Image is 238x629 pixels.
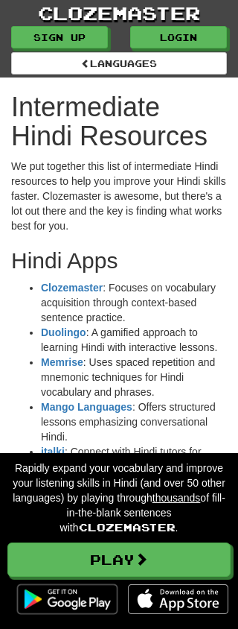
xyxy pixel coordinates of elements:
[7,461,231,535] p: Rapidly expand your vocabulary and improve your listening skills in Hindi (and over 50 other lang...
[128,584,228,614] img: Download_on_the_App_Store_Badge_US-UK_135x40-25178aeef6eb6b83b96f5f2d004eda3bffbb37122de64afbaef7...
[41,401,132,413] a: Mango Languages
[79,521,176,534] span: Clozemaster
[10,577,125,622] img: Get it on Google Play
[41,326,86,338] a: Duolingo
[7,543,231,577] a: Play
[41,444,227,489] li: : Connect with Hindi tutors for personalized speaking and writing practice.
[152,492,201,504] u: thousands
[41,446,65,458] a: italki
[130,26,227,48] a: Login
[41,280,227,325] li: : Focuses on vocabulary acquisition through context-based sentence practice.
[41,399,227,444] li: : Offers structured lessons emphasizing conversational Hindi.
[41,325,227,355] li: : A gamified approach to learning Hindi with interactive lessons.
[11,92,227,151] h1: Intermediate Hindi Resources
[11,26,108,48] a: Sign up
[41,355,227,399] li: : Uses spaced repetition and mnemonic techniques for Hindi vocabulary and phrases.
[11,159,227,233] p: We put together this list of intermediate Hindi resources to help you improve your Hindi skills f...
[41,282,103,294] a: Clozemaster
[11,248,227,273] h2: Hindi Apps
[11,52,227,75] a: Languages
[41,356,83,368] a: Memrise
